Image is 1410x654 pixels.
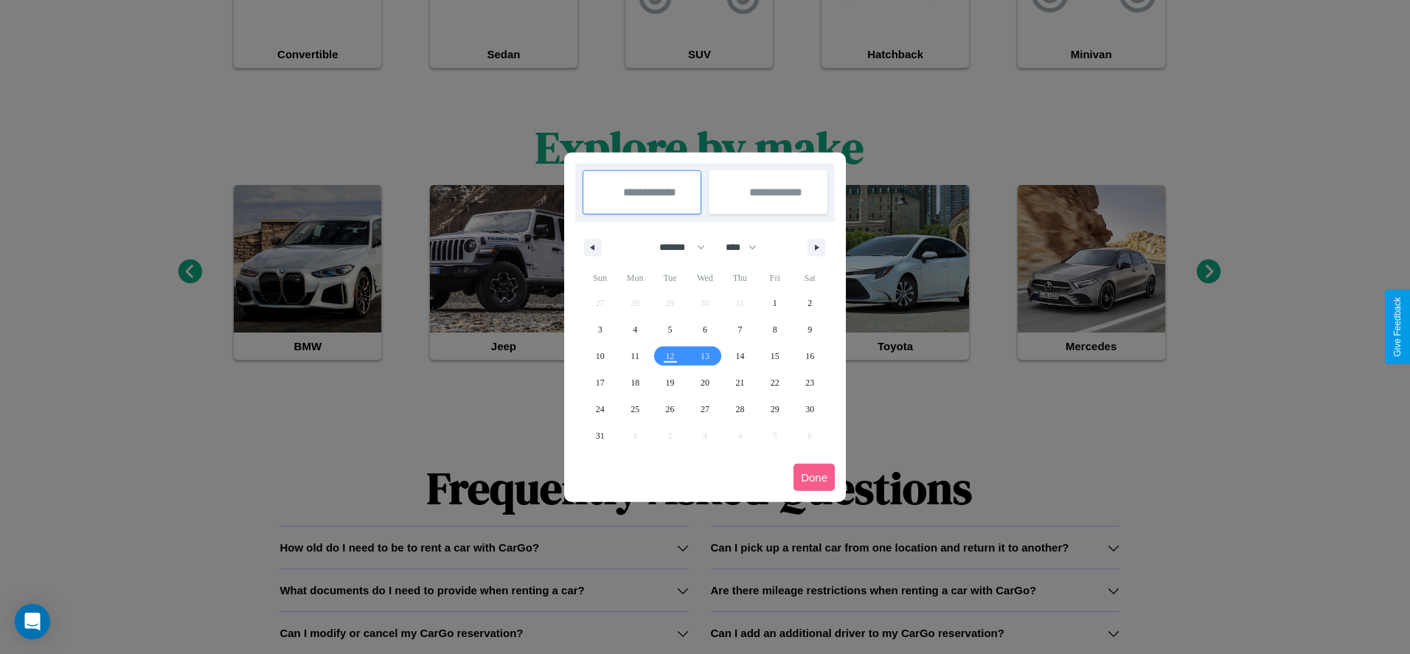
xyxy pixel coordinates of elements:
span: Wed [687,266,722,290]
div: Open Intercom Messenger [15,604,50,639]
button: 26 [653,396,687,422]
span: Thu [723,266,757,290]
span: 16 [805,343,814,369]
span: 24 [596,396,605,422]
button: 28 [723,396,757,422]
span: 18 [631,369,639,396]
span: 7 [737,316,742,343]
button: 5 [653,316,687,343]
button: 10 [583,343,617,369]
button: 15 [757,343,792,369]
span: 4 [633,316,637,343]
span: 2 [808,290,812,316]
span: 19 [666,369,675,396]
span: 8 [773,316,777,343]
button: 8 [757,316,792,343]
button: 9 [793,316,827,343]
span: 12 [666,343,675,369]
span: 3 [598,316,602,343]
span: 15 [771,343,779,369]
button: Done [793,464,835,491]
button: 25 [617,396,652,422]
span: 20 [701,369,709,396]
button: 21 [723,369,757,396]
button: 16 [793,343,827,369]
button: 4 [617,316,652,343]
button: 6 [687,316,722,343]
button: 19 [653,369,687,396]
button: 20 [687,369,722,396]
span: 23 [805,369,814,396]
span: 5 [668,316,673,343]
button: 27 [687,396,722,422]
span: 25 [631,396,639,422]
button: 30 [793,396,827,422]
span: Sun [583,266,617,290]
span: 17 [596,369,605,396]
button: 29 [757,396,792,422]
span: Mon [617,266,652,290]
button: 24 [583,396,617,422]
span: Sat [793,266,827,290]
span: 9 [808,316,812,343]
span: Tue [653,266,687,290]
span: Fri [757,266,792,290]
div: Give Feedback [1392,297,1403,357]
button: 1 [757,290,792,316]
button: 18 [617,369,652,396]
span: 30 [805,396,814,422]
span: 11 [631,343,639,369]
button: 13 [687,343,722,369]
span: 26 [666,396,675,422]
span: 21 [735,369,744,396]
span: 31 [596,422,605,449]
button: 23 [793,369,827,396]
button: 2 [793,290,827,316]
button: 12 [653,343,687,369]
button: 17 [583,369,617,396]
span: 28 [735,396,744,422]
span: 1 [773,290,777,316]
span: 27 [701,396,709,422]
button: 14 [723,343,757,369]
button: 22 [757,369,792,396]
span: 13 [701,343,709,369]
button: 3 [583,316,617,343]
span: 22 [771,369,779,396]
button: 11 [617,343,652,369]
span: 14 [735,343,744,369]
span: 6 [703,316,707,343]
button: 31 [583,422,617,449]
span: 10 [596,343,605,369]
button: 7 [723,316,757,343]
span: 29 [771,396,779,422]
